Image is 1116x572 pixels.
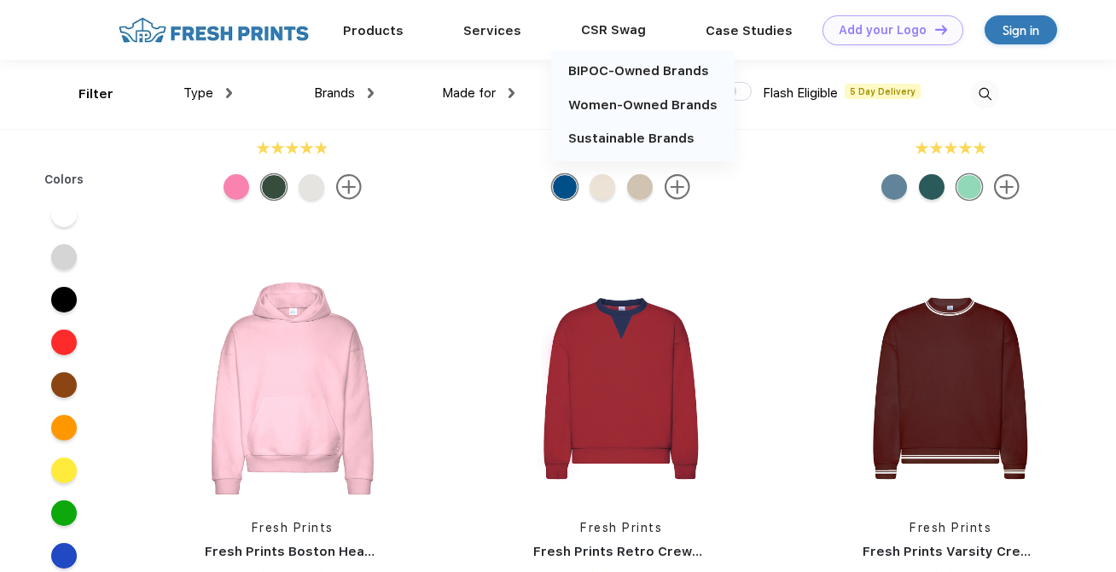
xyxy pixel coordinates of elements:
[994,174,1020,200] img: more.svg
[935,25,947,34] img: DT
[183,85,213,101] span: Type
[863,544,1062,559] a: Fresh Prints Varsity Crewneck
[78,85,113,104] div: Filter
[113,15,314,45] img: fo%20logo%202.webp
[336,174,362,200] img: more.svg
[226,88,232,98] img: dropdown.png
[763,85,838,101] span: Flash Eligible
[179,275,406,502] img: func=resize&h=266
[533,544,724,559] a: Fresh Prints Retro Crewneck
[919,174,945,200] div: Emerald
[839,23,927,38] div: Add your Logo
[627,174,653,200] div: Sand
[368,88,374,98] img: dropdown.png
[971,80,999,108] img: desktop_search.svg
[261,174,287,200] div: Hth Sp Drk Green
[665,174,690,200] img: more.svg
[985,15,1057,44] a: Sign in
[568,63,709,79] a: BIPOC-Owned Brands
[224,174,249,200] div: Azalea
[580,521,662,534] a: Fresh Prints
[568,131,695,146] a: Sustainable Brands
[205,544,474,559] a: Fresh Prints Boston Heavyweight Hoodie
[837,275,1064,502] img: func=resize&h=266
[442,85,496,101] span: Made for
[568,97,718,113] a: Women-Owned Brands
[590,174,615,200] div: Buttermilk
[552,174,578,200] div: Royal Blue
[343,23,404,38] a: Products
[32,171,97,189] div: Colors
[314,85,355,101] span: Brands
[509,88,514,98] img: dropdown.png
[1003,20,1039,40] div: Sign in
[956,174,982,200] div: Island Reef
[910,521,991,534] a: Fresh Prints
[508,275,735,502] img: func=resize&h=266
[881,174,907,200] div: Ice Blue
[299,174,324,200] div: Ash
[845,84,921,99] span: 5 Day Delivery
[252,521,334,534] a: Fresh Prints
